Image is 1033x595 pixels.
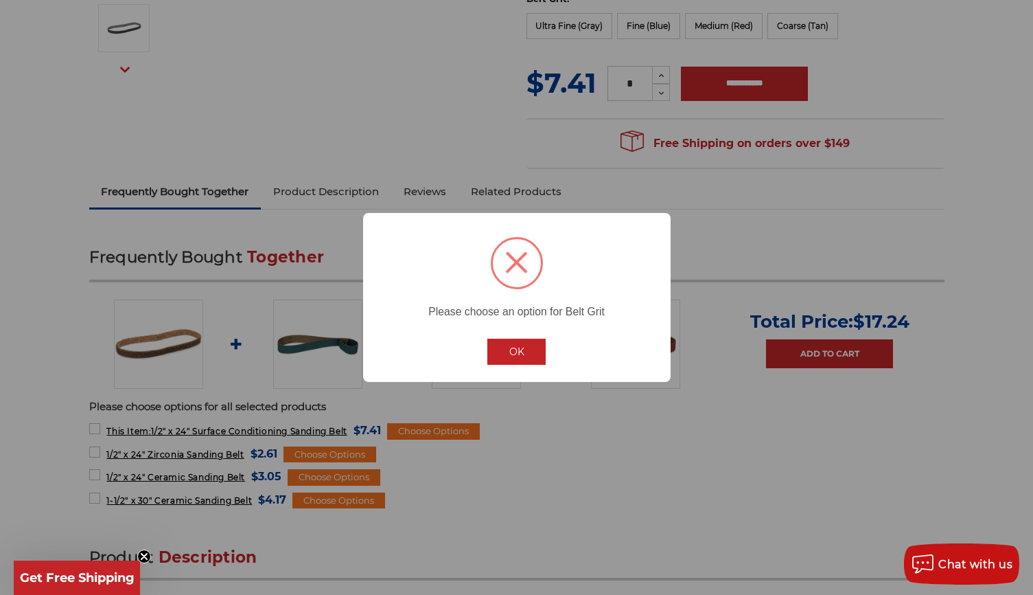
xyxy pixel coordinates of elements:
div: Please choose an option for Belt Grit [363,295,671,321]
span: Chat with us [938,558,1012,571]
button: Chat with us [904,543,1019,585]
span: Get Free Shipping [20,570,135,585]
button: Close teaser [137,550,151,563]
button: OK [487,339,546,365]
